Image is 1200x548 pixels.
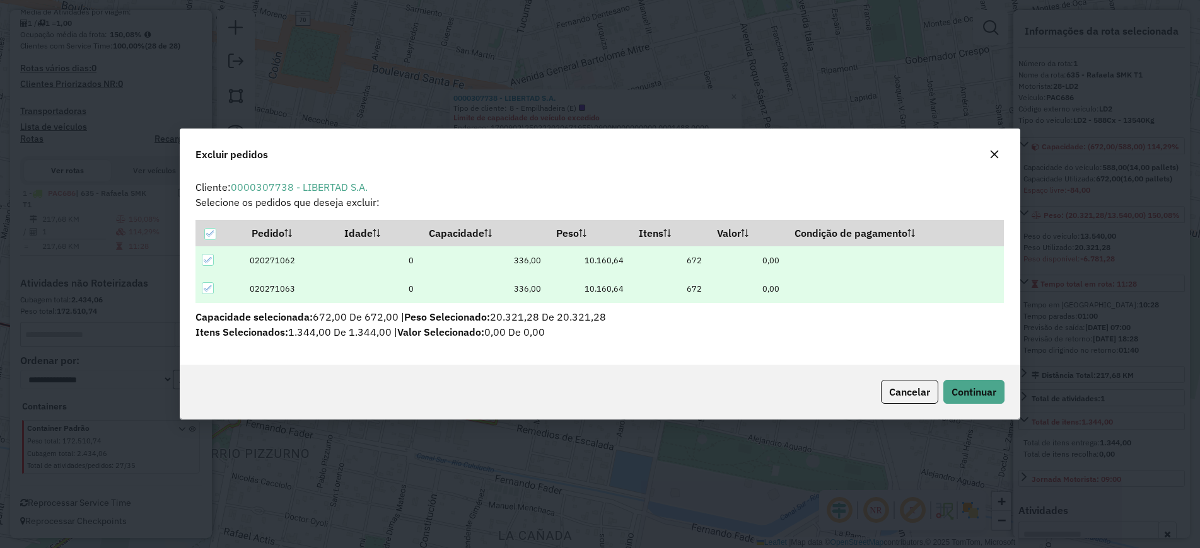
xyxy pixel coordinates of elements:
[195,181,368,193] span: Cliente:
[547,246,630,275] td: 10.160,64
[631,220,709,246] th: Itens
[195,147,268,162] span: Excluir pedidos
[709,246,786,275] td: 0,00
[336,220,421,246] th: Idade
[709,275,786,303] td: 0,00
[195,309,1004,324] p: 672,00 De 672,00 | 20.321,28 De 20.321,28
[195,326,288,338] span: Itens Selecionados:
[881,380,938,404] button: Cancelar
[420,220,547,246] th: Capacidade
[420,246,547,275] td: 336,00
[195,195,1004,210] p: Selecione os pedidos que deseja excluir:
[195,324,1004,340] p: 0,00 De 0,00
[420,275,547,303] td: 336,00
[397,326,484,338] span: Valor Selecionado:
[231,181,368,193] a: 0000307738 - LIBERTAD S.A.
[336,275,421,303] td: 0
[631,246,709,275] td: 672
[952,385,996,398] span: Continuar
[786,220,1004,246] th: Condição de pagamento
[547,275,630,303] td: 10.160,64
[195,311,313,323] span: Capacidade selecionada:
[943,380,1005,404] button: Continuar
[243,220,336,246] th: Pedido
[631,275,709,303] td: 672
[547,220,630,246] th: Peso
[243,275,336,303] td: 020271063
[889,385,930,398] span: Cancelar
[336,246,421,275] td: 0
[243,246,336,275] td: 020271062
[195,326,397,338] span: 1.344,00 De 1.344,00 |
[404,311,490,323] span: Peso Selecionado:
[709,220,786,246] th: Valor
